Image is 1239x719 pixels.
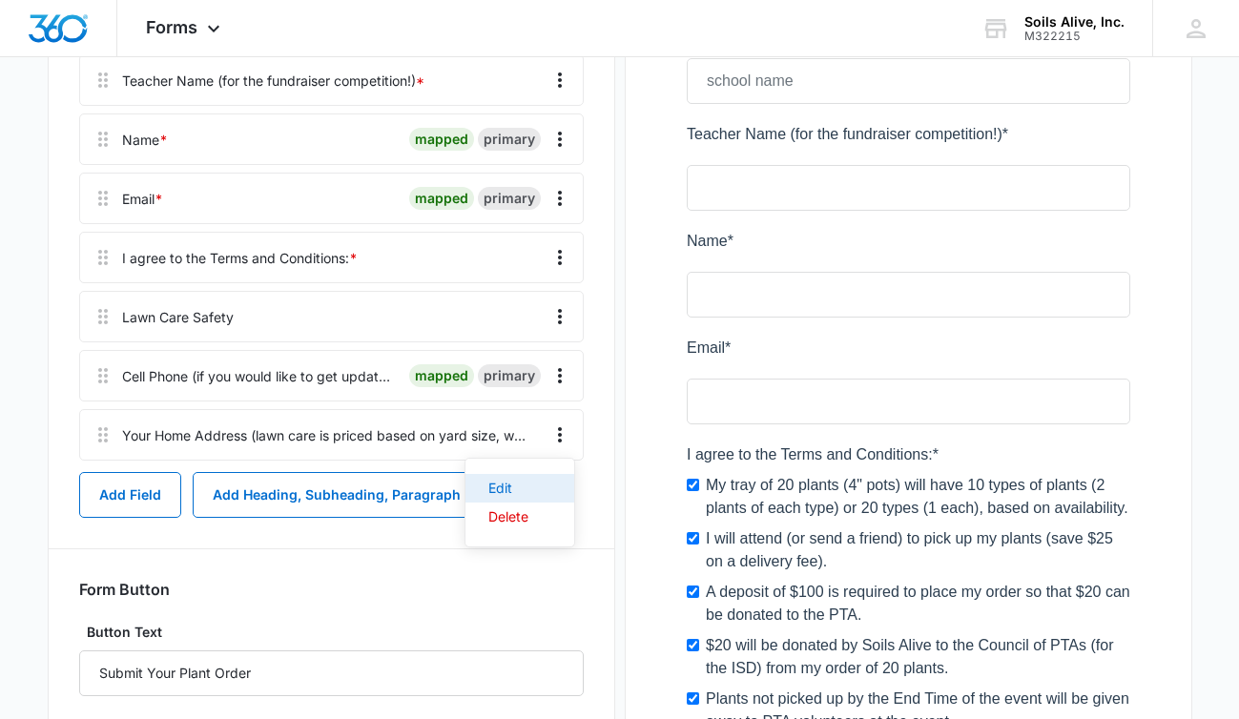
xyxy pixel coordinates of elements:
button: Overflow Menu [545,183,575,214]
div: account name [1024,14,1125,30]
div: Delete [488,510,528,524]
div: account id [1024,30,1125,43]
button: Overflow Menu [545,420,575,450]
div: Your Home Address (lawn care is priced based on yard size, which we measure digitally) [122,425,529,445]
div: mapped [409,187,474,210]
div: Email [122,189,163,209]
label: Button Text [79,622,584,643]
div: I agree to the Terms and Conditions: [122,248,358,268]
div: Teacher Name (for the fundraiser competition!) [122,71,424,91]
h3: Form Button [79,580,170,599]
div: primary [478,364,541,387]
button: Overflow Menu [545,301,575,332]
button: Overflow Menu [545,124,575,154]
button: Delete [465,503,574,531]
div: Cell Phone (if you would like to get updates about the plant sale via text message instead of email) [122,366,394,386]
div: mapped [409,364,474,387]
button: Edit [465,474,574,503]
div: Lawn Care Safety [122,307,234,327]
button: Add Field [79,472,181,518]
div: primary [478,187,541,210]
div: Name [122,130,168,150]
button: Overflow Menu [545,242,575,273]
button: Overflow Menu [545,65,575,95]
div: primary [478,128,541,151]
button: Overflow Menu [545,360,575,391]
div: mapped [409,128,474,151]
button: Add Heading, Subheading, Paragraph [193,472,481,518]
span: Forms [146,17,197,37]
div: Edit [488,482,528,495]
